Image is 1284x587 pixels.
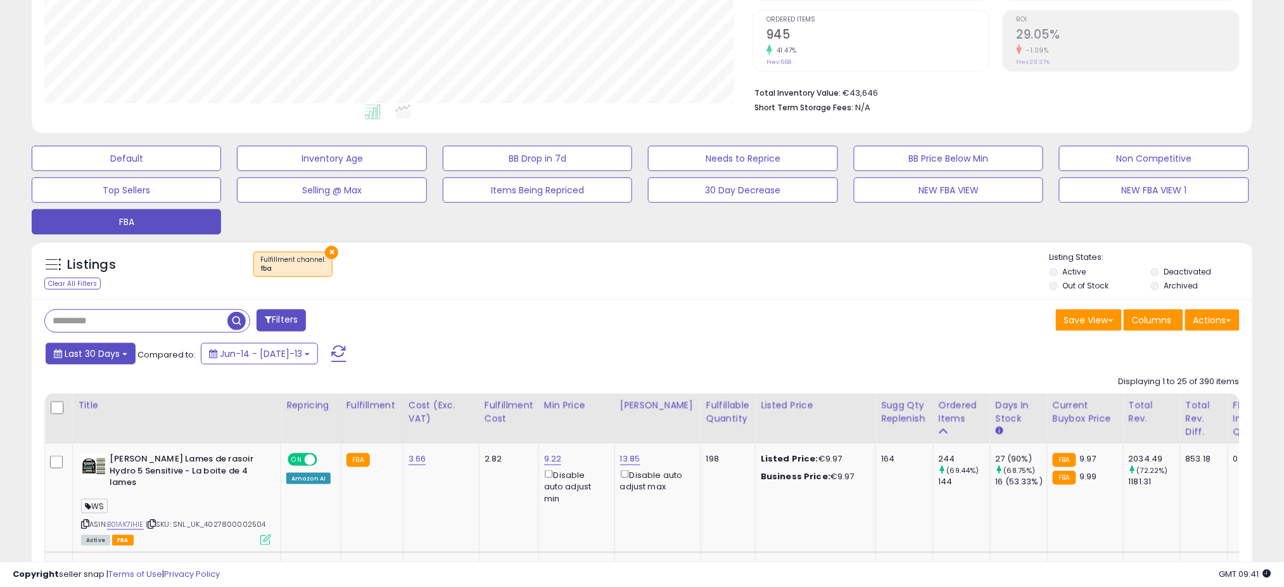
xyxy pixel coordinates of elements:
[648,146,837,171] button: Needs to Reprice
[346,399,398,412] div: Fulfillment
[754,102,853,113] b: Short Term Storage Fees:
[939,453,990,465] div: 244
[1053,453,1076,467] small: FBA
[260,264,326,273] div: fba
[544,399,609,412] div: Min Price
[1063,280,1109,291] label: Out of Stock
[13,569,220,581] div: seller snap | |
[164,568,220,580] a: Privacy Policy
[32,177,221,203] button: Top Sellers
[32,146,221,171] button: Default
[1056,309,1122,331] button: Save View
[13,568,59,580] strong: Copyright
[443,146,632,171] button: BB Drop in 7d
[1185,309,1240,331] button: Actions
[237,146,426,171] button: Inventory Age
[854,177,1043,203] button: NEW FBA VIEW
[1233,399,1271,439] div: FBA inbound Qty
[46,343,136,364] button: Last 30 Days
[81,499,108,513] span: WS
[1017,58,1050,66] small: Prev: 29.37%
[766,58,791,66] small: Prev: 668
[761,399,870,412] div: Listed Price
[1053,399,1118,425] div: Current Buybox Price
[1186,453,1218,465] div: 853.18
[1186,399,1223,439] div: Total Rev. Diff.
[1063,266,1086,277] label: Active
[237,177,426,203] button: Selling @ Max
[485,399,533,425] div: Fulfillment Cost
[1059,177,1249,203] button: NEW FBA VIEW 1
[1164,266,1211,277] label: Deactivated
[1022,46,1049,55] small: -1.09%
[1219,568,1271,580] span: 2025-08-13 09:41 GMT
[996,476,1047,487] div: 16 (53.33%)
[409,453,426,465] a: 3.66
[881,453,924,465] div: 164
[286,473,331,484] div: Amazon AI
[855,101,870,113] span: N/A
[766,16,989,23] span: Ordered Items
[620,468,691,493] div: Disable auto adjust max
[939,399,985,425] div: Ordered Items
[854,146,1043,171] button: BB Price Below Min
[201,343,318,364] button: Jun-14 - [DATE]-13
[32,209,221,235] button: FBA
[1053,471,1076,485] small: FBA
[1079,470,1097,482] span: 9.99
[112,535,134,546] span: FBA
[544,453,562,465] a: 9.22
[1129,476,1180,487] div: 1181.31
[409,399,474,425] div: Cost (Exc. VAT)
[1132,314,1172,326] span: Columns
[325,246,338,259] button: ×
[81,535,110,546] span: All listings currently available for purchase on Amazon
[346,453,370,467] small: FBA
[286,399,336,412] div: Repricing
[81,453,106,479] img: 4109zVHMJcL._SL40_.jpg
[108,568,162,580] a: Terms of Use
[78,399,276,412] div: Title
[1164,280,1198,291] label: Archived
[1233,453,1267,465] div: 0
[648,177,837,203] button: 30 Day Decrease
[754,84,1230,100] li: €43,646
[81,453,271,544] div: ASIN:
[996,399,1042,425] div: Days In Stock
[996,453,1047,465] div: 27 (90%)
[67,256,116,274] h5: Listings
[65,347,120,360] span: Last 30 Days
[620,453,640,465] a: 13.85
[443,177,632,203] button: Items Being Repriced
[289,455,305,465] span: ON
[754,87,841,98] b: Total Inventory Value:
[1017,27,1239,44] h2: 29.05%
[1059,146,1249,171] button: Non Competitive
[146,519,266,529] span: | SKU: SNL_UK_4027800002504
[1079,453,1096,465] span: 9.97
[315,455,336,465] span: OFF
[706,453,746,465] div: 198
[947,465,979,475] small: (69.44%)
[1129,453,1180,465] div: 2034.49
[107,519,144,530] a: B01AK7IHIE
[620,399,696,412] div: [PERSON_NAME]
[1119,376,1240,388] div: Displaying 1 to 25 of 390 items
[706,399,750,425] div: Fulfillable Quantity
[1129,399,1175,425] div: Total Rev.
[996,425,1003,437] small: Days In Stock.
[110,453,264,492] b: [PERSON_NAME] Lames de rasoir Hydro 5 Sensitive - La boite de 4 lames
[44,278,101,290] div: Clear All Filters
[1124,309,1183,331] button: Columns
[761,470,830,482] b: Business Price:
[485,453,529,465] div: 2.82
[761,471,866,482] div: €9.97
[260,255,326,274] span: Fulfillment channel :
[939,476,990,487] div: 144
[1017,16,1239,23] span: ROI
[881,399,928,425] div: Sugg Qty Replenish
[257,309,306,332] button: Filters
[766,27,989,44] h2: 945
[761,453,866,465] div: €9.97
[772,46,797,55] small: 41.47%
